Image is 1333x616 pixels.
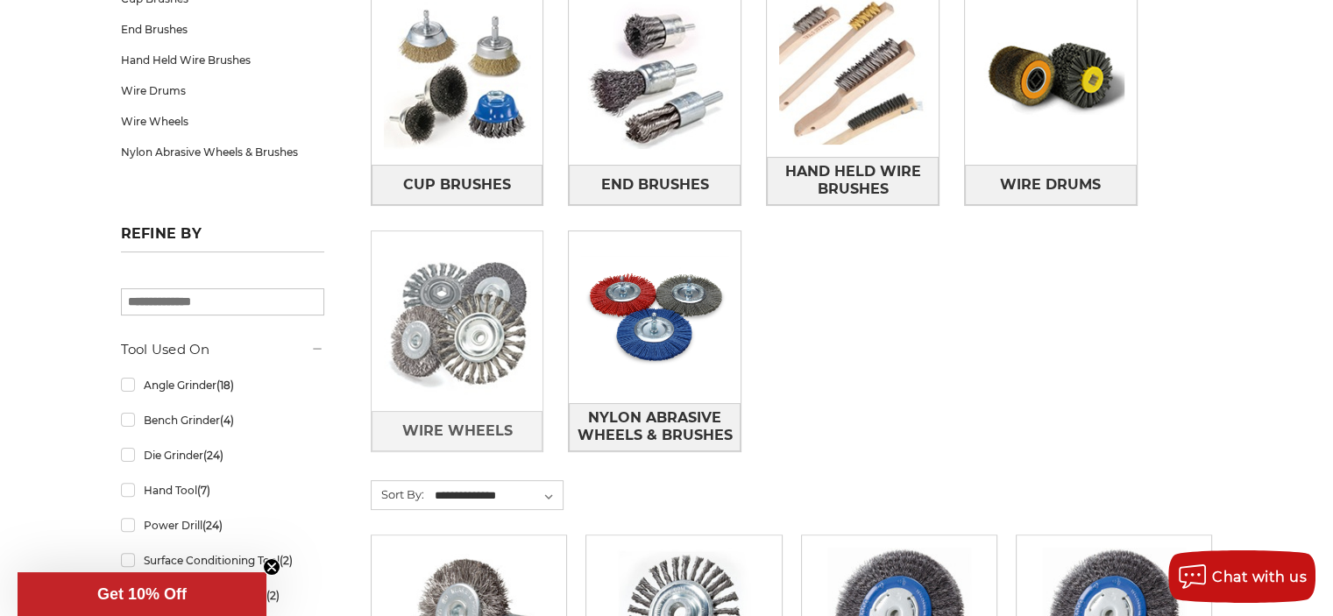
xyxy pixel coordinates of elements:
span: (24) [202,519,222,532]
span: (7) [196,484,209,497]
a: Angle Grinder [121,370,324,400]
a: Hand Held Wire Brushes [121,45,324,75]
h5: Tool Used On [121,339,324,360]
span: Chat with us [1212,569,1307,585]
button: Close teaser [263,558,280,576]
a: Bench Grinder [121,405,324,435]
span: Wire Wheels [401,416,512,446]
a: End Brushes [121,14,324,45]
img: Nylon Abrasive Wheels & Brushes [569,231,741,403]
a: Hand Tool [121,475,324,506]
h5: Refine by [121,225,324,252]
span: (4) [219,414,233,427]
a: Wire Drums [121,75,324,106]
span: Get 10% Off [97,585,187,603]
a: Hand Held Wire Brushes [767,157,939,205]
span: (18) [216,379,233,392]
a: Nylon Abrasive Wheels & Brushes [569,403,741,451]
span: (2) [279,554,292,567]
button: Chat with us [1168,550,1315,603]
a: Wire Drums [965,165,1137,204]
a: Nylon Abrasive Wheels & Brushes [121,137,324,167]
span: (2) [266,589,279,602]
select: Sort By: [432,483,563,509]
span: Nylon Abrasive Wheels & Brushes [570,403,740,450]
span: Cup Brushes [403,170,511,200]
span: Hand Held Wire Brushes [768,157,938,204]
a: Surface Conditioning Tool [121,545,324,576]
a: Die Grinder [121,440,324,471]
span: End Brushes [601,170,709,200]
span: Wire Drums [1000,170,1101,200]
a: Cup Brushes [372,165,543,204]
img: Wire Wheels [372,236,543,407]
a: Power Drill [121,510,324,541]
a: Wire Wheels [372,411,543,450]
div: Get 10% OffClose teaser [18,572,266,616]
a: End Brushes [569,165,741,204]
a: Wire Wheels [121,106,324,137]
label: Sort By: [372,481,424,507]
span: (24) [202,449,223,462]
